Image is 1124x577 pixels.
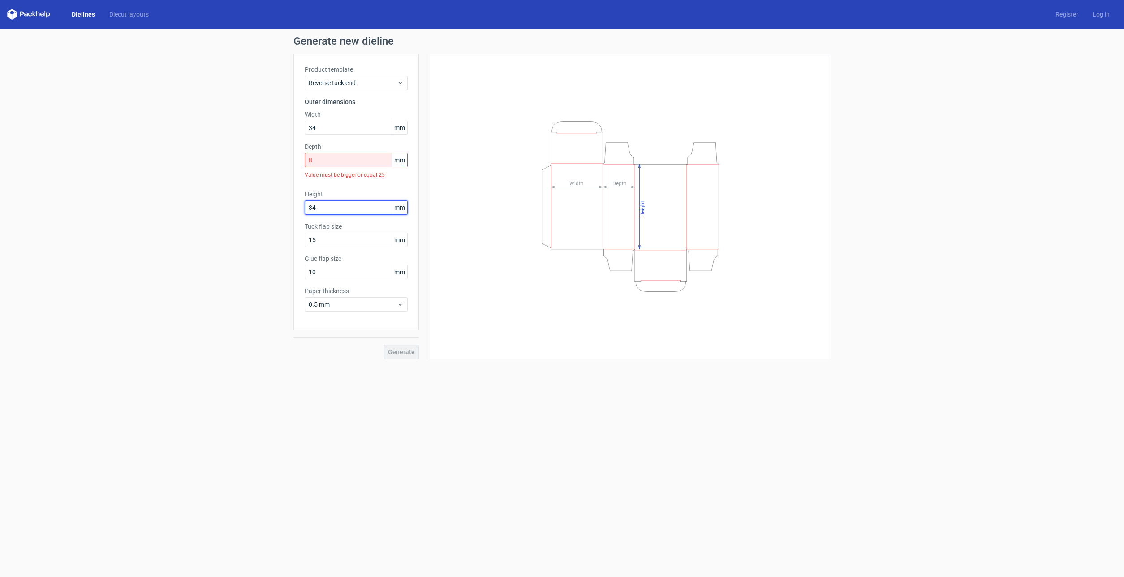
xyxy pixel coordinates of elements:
[392,121,407,134] span: mm
[305,254,408,263] label: Glue flap size
[569,180,583,186] tspan: Width
[305,110,408,119] label: Width
[392,201,407,214] span: mm
[305,142,408,151] label: Depth
[639,200,645,216] tspan: Height
[305,167,408,182] div: Value must be bigger or equal 25
[612,180,626,186] tspan: Depth
[293,36,831,47] h1: Generate new dieline
[305,65,408,74] label: Product template
[305,190,408,199] label: Height
[1048,10,1085,19] a: Register
[65,10,102,19] a: Dielines
[309,78,397,87] span: Reverse tuck end
[102,10,156,19] a: Diecut layouts
[309,300,397,309] span: 0.5 mm
[392,265,407,279] span: mm
[305,222,408,231] label: Tuck flap size
[392,233,407,247] span: mm
[305,286,408,295] label: Paper thickness
[305,97,408,106] h3: Outer dimensions
[392,153,407,167] span: mm
[1085,10,1117,19] a: Log in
